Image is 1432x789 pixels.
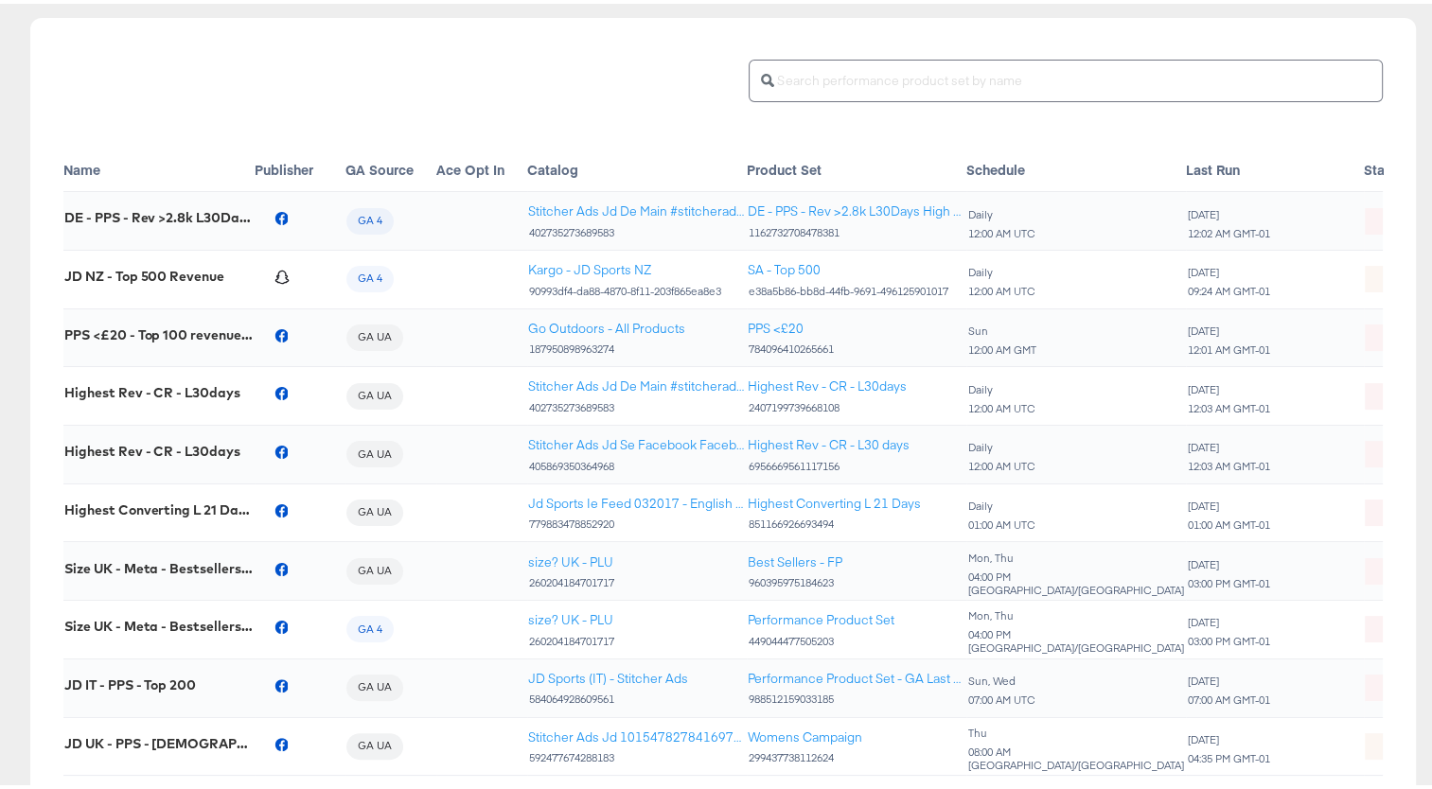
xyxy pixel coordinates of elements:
div: DE - PPS - Rev >2.8k L30Days High Purchase Rate [64,206,254,221]
div: 6956669561117156 [748,456,910,469]
a: Best Sellers - FP [748,550,842,568]
a: Kargo - JD Sports NZ [528,257,722,275]
div: 1162732708478381 [748,222,965,236]
span: GA UA [346,560,403,575]
a: Performance Product Set [748,607,894,625]
span: GA UA [346,444,403,459]
div: 01:00 AM UTC [967,515,1036,528]
div: 01:00 AM GMT-01 [1187,515,1271,528]
div: 12:03 AM GMT-01 [1187,398,1271,412]
div: 851166926693494 [748,514,921,527]
div: Highest Rev - CR - L30days [64,381,240,396]
div: Highest Converting L 21 Days IE [64,499,254,514]
div: 04:35 PM GMT-01 [1187,748,1271,762]
div: Daily [967,379,1036,393]
div: 779883478852920 [528,514,746,527]
div: 260204184701717 [528,631,615,644]
div: 12:03 AM GMT-01 [1187,456,1271,469]
a: Go Outdoors - All Products [528,316,685,334]
div: PPS <£20 [748,316,804,334]
span: GA UA [346,326,403,342]
div: JD NZ - Top 500 Revenue [64,265,224,280]
a: Performance Product Set - GA Last 30 Days [748,666,965,684]
div: 187950898963274 [528,339,685,352]
a: SA - Top 500 [748,257,949,275]
div: Thu [967,723,1185,736]
div: Schedule [966,156,1186,175]
div: [DATE] [1187,554,1271,568]
div: DE - PPS - Rev >2.8k L30Days High Purchase Rate [748,199,965,217]
div: [DATE] [1187,262,1271,275]
div: 405869350364968 [528,456,746,469]
div: [DATE] [1187,612,1271,625]
div: [DATE] [1187,437,1271,450]
div: GA Source [345,156,436,175]
div: 988512159033185 [748,689,965,702]
a: Jd Sports Ie Feed 032017 - English ([GEOGRAPHIC_DATA]) #stitcherads #product-catalog #keep [528,491,746,509]
div: Daily [967,437,1036,450]
a: Stitcher Ads Jd 10154782784169717 Main Feed - English ([GEOGRAPHIC_DATA]) #stitcherads #product-c... [528,725,746,743]
div: [DATE] [1187,204,1271,218]
a: Stitcher Ads Jd Se Facebook Facebook #stitcherads #product-catalog #keep [528,432,746,450]
div: Size UK - Meta - Bestsellers RTG [64,615,254,630]
div: Catalog [527,156,747,175]
div: 12:02 AM GMT-01 [1187,223,1271,237]
div: Mon, Thu [967,605,1185,619]
div: Sun [967,321,1037,334]
div: Ace Opt In [436,156,527,175]
div: 12:00 AM UTC [967,456,1036,469]
div: 449044477505203 [748,631,894,644]
a: size? UK - PLU [528,607,615,625]
div: 12:00 AM GMT [967,340,1037,353]
span: GA 4 [346,268,394,283]
div: 402735273689583 [528,397,746,411]
a: Stitcher Ads Jd De Main #stitcherads #product-catalog #keep [528,374,746,392]
a: Womens Campaign [748,725,862,743]
div: [DATE] [1187,671,1271,684]
div: PPS <£20 - Top 100 revenue items [64,324,254,339]
div: 784096410265661 [748,339,835,352]
div: Name [63,156,255,175]
div: Daily [967,496,1036,509]
div: 08:00 AM [GEOGRAPHIC_DATA]/[GEOGRAPHIC_DATA] [967,742,1185,768]
div: Product Set [747,156,966,175]
div: [DATE] [1187,321,1271,334]
a: size? UK - PLU [528,550,615,568]
div: 03:00 PM GMT-01 [1187,573,1271,587]
a: PPS <£20 [748,316,835,334]
div: Highest Rev - CR - L30 days [748,432,910,450]
div: JD IT - PPS - Top 200 [64,674,196,689]
a: Stitcher Ads Jd De Main #stitcherads #product-catalog #keep [528,199,746,217]
div: SA - Top 500 [748,257,821,275]
div: Publisher [255,156,345,175]
a: Highest Converting L 21 Days [748,491,921,509]
div: e38a5b86-bb8d-44fb-9691-496125901017 [748,281,949,294]
div: [DATE] [1187,729,1271,743]
div: 07:00 AM GMT-01 [1187,690,1271,703]
div: Daily [967,262,1036,275]
div: 2407199739668108 [748,397,907,411]
div: [DATE] [1187,496,1271,509]
span: GA 4 [346,210,394,225]
span: GA UA [346,735,403,750]
span: GA UA [346,501,403,517]
input: Search performance product set by name [774,49,1382,90]
div: Daily [967,204,1036,218]
div: Last Run [1186,156,1364,175]
a: Highest Rev - CR - L30days [748,374,907,392]
div: 592477674288183 [528,747,746,761]
div: 90993df4-da88-4870-8f11-203f865ea8e3 [528,281,722,294]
